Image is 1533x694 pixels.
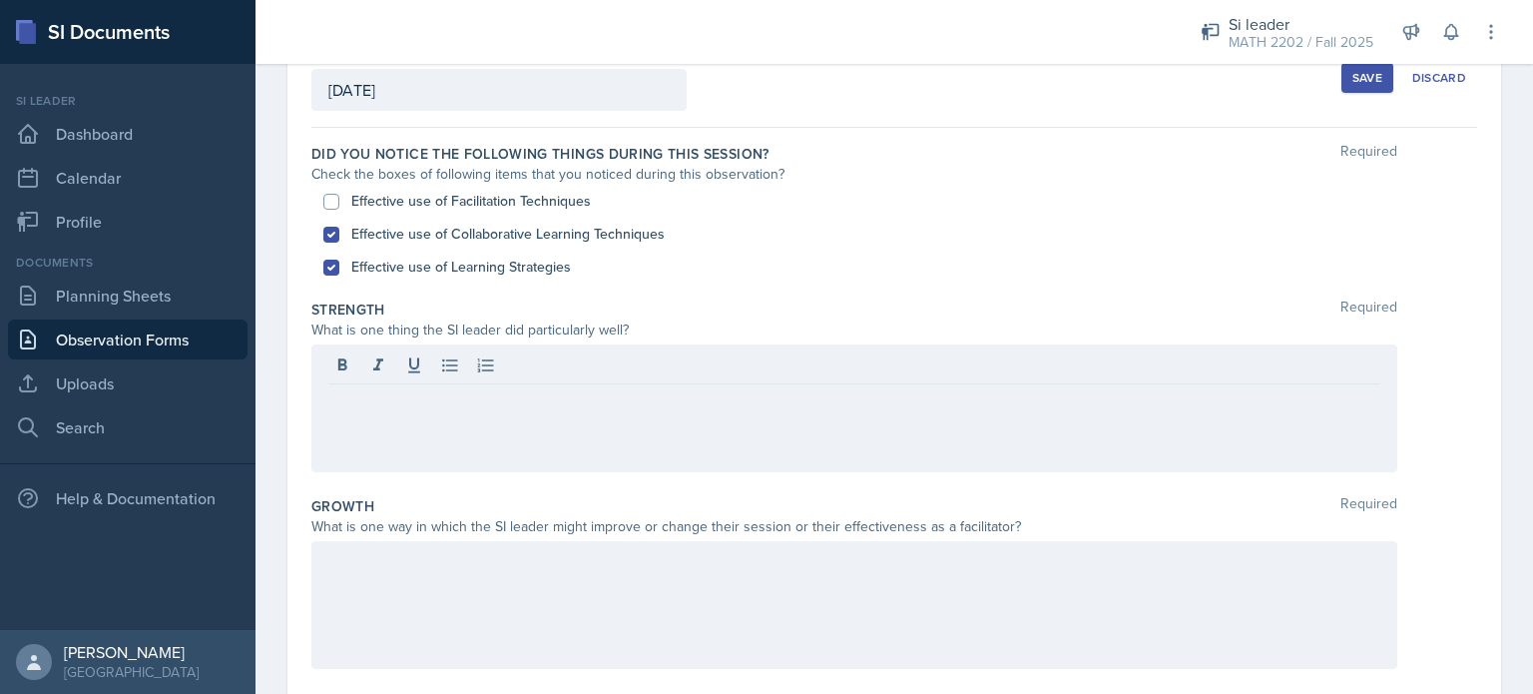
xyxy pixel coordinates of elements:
a: Planning Sheets [8,276,248,316]
div: MATH 2202 / Fall 2025 [1229,32,1373,53]
span: Required [1340,144,1397,164]
a: Profile [8,202,248,242]
div: Si leader [8,92,248,110]
a: Dashboard [8,114,248,154]
div: Documents [8,254,248,272]
a: Calendar [8,158,248,198]
div: What is one thing the SI leader did particularly well? [311,320,1397,341]
div: Si leader [1229,12,1373,36]
button: Save [1341,63,1393,93]
div: Save [1352,70,1382,86]
a: Uploads [8,363,248,403]
label: Growth [311,496,374,516]
span: Required [1340,300,1397,320]
button: Discard [1401,63,1477,93]
label: Effective use of Collaborative Learning Techniques [351,224,665,245]
div: What is one way in which the SI leader might improve or change their session or their effectivene... [311,516,1397,537]
label: Effective use of Learning Strategies [351,257,571,278]
span: Required [1340,496,1397,516]
a: Search [8,407,248,447]
div: [GEOGRAPHIC_DATA] [64,662,199,682]
label: Did you notice the following things during this session? [311,144,769,164]
div: Discard [1412,70,1466,86]
div: Help & Documentation [8,478,248,518]
div: [PERSON_NAME] [64,642,199,662]
label: Effective use of Facilitation Techniques [351,191,591,212]
a: Observation Forms [8,320,248,359]
label: Strength [311,300,385,320]
div: Check the boxes of following items that you noticed during this observation? [311,164,1397,185]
